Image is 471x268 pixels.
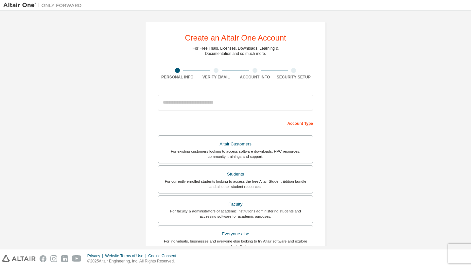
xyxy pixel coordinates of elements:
[235,75,274,80] div: Account Info
[3,2,85,8] img: Altair One
[162,179,309,189] div: For currently enrolled students looking to access the free Altair Student Edition bundle and all ...
[185,34,286,42] div: Create an Altair One Account
[162,239,309,249] div: For individuals, businesses and everyone else looking to try Altair software and explore our prod...
[162,229,309,239] div: Everyone else
[158,118,313,128] div: Account Type
[87,259,180,264] p: © 2025 Altair Engineering, Inc. All Rights Reserved.
[162,149,309,159] div: For existing customers looking to access software downloads, HPC resources, community, trainings ...
[148,253,180,259] div: Cookie Consent
[87,253,105,259] div: Privacy
[40,255,46,262] img: facebook.svg
[162,200,309,209] div: Faculty
[61,255,68,262] img: linkedin.svg
[193,46,279,56] div: For Free Trials, Licenses, Downloads, Learning & Documentation and so much more.
[162,170,309,179] div: Students
[50,255,57,262] img: instagram.svg
[105,253,148,259] div: Website Terms of Use
[274,75,313,80] div: Security Setup
[2,255,36,262] img: altair_logo.svg
[162,140,309,149] div: Altair Customers
[158,75,197,80] div: Personal Info
[197,75,236,80] div: Verify Email
[72,255,81,262] img: youtube.svg
[162,209,309,219] div: For faculty & administrators of academic institutions administering students and accessing softwa...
